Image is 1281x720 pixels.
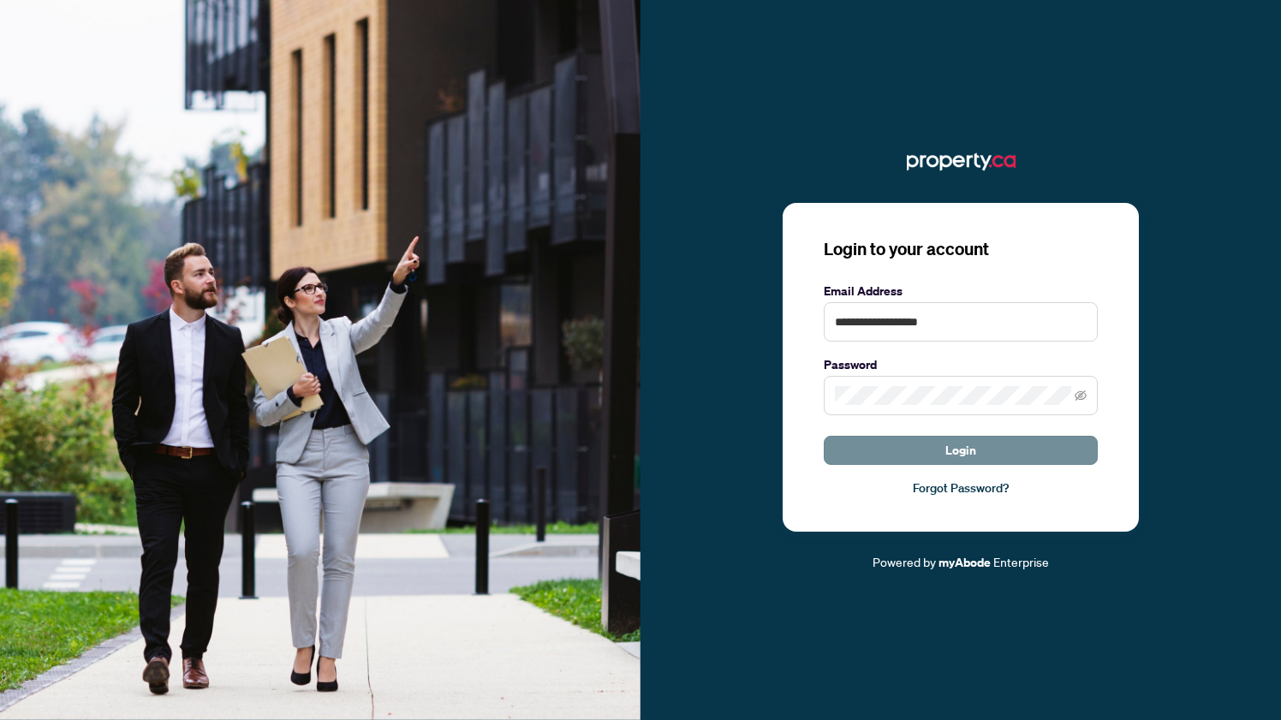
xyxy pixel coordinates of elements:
[907,148,1016,176] img: ma-logo
[993,554,1049,569] span: Enterprise
[1075,390,1087,402] span: eye-invisible
[945,437,976,464] span: Login
[824,237,1098,261] h3: Login to your account
[824,436,1098,465] button: Login
[873,554,936,569] span: Powered by
[824,282,1098,300] label: Email Address
[824,355,1098,374] label: Password
[824,479,1098,497] a: Forgot Password?
[938,553,991,572] a: myAbode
